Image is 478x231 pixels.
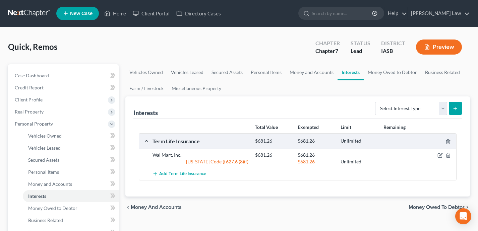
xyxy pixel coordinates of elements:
[337,158,380,165] div: Unlimited
[409,205,465,210] span: Money Owed to Debtor
[125,205,131,210] i: chevron_left
[28,157,59,163] span: Secured Assets
[149,158,252,165] div: [US_STATE] Code § 627.6 (8)(f)
[28,145,61,151] span: Vehicles Leased
[408,7,470,19] a: [PERSON_NAME] Law
[28,181,72,187] span: Money and Accounts
[381,40,405,47] div: District
[15,97,43,102] span: Client Profile
[381,47,405,55] div: IASB
[125,64,167,80] a: Vehicles Owned
[159,171,206,177] span: Add Term Life Insurance
[28,217,63,223] span: Business Related
[298,124,319,130] strong: Exempted
[167,64,207,80] a: Vehicles Leased
[335,48,338,54] span: 7
[23,130,119,142] a: Vehicles Owned
[294,138,337,144] div: $681.26
[312,7,373,19] input: Search by name...
[294,158,337,165] div: $681.26
[133,109,158,117] div: Interests
[315,47,340,55] div: Chapter
[383,124,406,130] strong: Remaining
[28,205,77,211] span: Money Owed to Debtor
[28,133,62,139] span: Vehicles Owned
[153,168,206,180] button: Add Term Life Insurance
[416,40,462,55] button: Preview
[8,42,57,52] span: Quick, Remos
[23,154,119,166] a: Secured Assets
[23,202,119,214] a: Money Owed to Debtor
[9,70,119,82] a: Case Dashboard
[149,152,252,158] div: Wal Mart, Inc.
[70,11,93,16] span: New Case
[252,152,295,158] div: $681.26
[384,7,407,19] a: Help
[351,40,370,47] div: Status
[255,124,278,130] strong: Total Value
[101,7,129,19] a: Home
[465,205,470,210] i: chevron_right
[338,64,364,80] a: Interests
[23,166,119,178] a: Personal Items
[125,205,182,210] button: chevron_left Money and Accounts
[207,64,247,80] a: Secured Assets
[341,124,351,130] strong: Limit
[421,64,464,80] a: Business Related
[294,152,337,158] div: $681.26
[15,85,44,90] span: Credit Report
[455,208,471,224] div: Open Intercom Messenger
[409,205,470,210] button: Money Owed to Debtor chevron_right
[23,178,119,190] a: Money and Accounts
[364,64,421,80] a: Money Owed to Debtor
[9,82,119,94] a: Credit Report
[129,7,173,19] a: Client Portal
[15,121,53,127] span: Personal Property
[23,190,119,202] a: Interests
[23,142,119,154] a: Vehicles Leased
[315,40,340,47] div: Chapter
[168,80,225,96] a: Miscellaneous Property
[125,80,168,96] a: Farm / Livestock
[15,73,49,78] span: Case Dashboard
[15,109,44,114] span: Real Property
[252,138,295,144] div: $681.26
[28,193,46,199] span: Interests
[173,7,224,19] a: Directory Cases
[247,64,286,80] a: Personal Items
[131,205,182,210] span: Money and Accounts
[286,64,338,80] a: Money and Accounts
[149,138,252,145] div: Term Life Insurance
[337,138,380,144] div: Unlimited
[23,214,119,226] a: Business Related
[351,47,370,55] div: Lead
[28,169,59,175] span: Personal Items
